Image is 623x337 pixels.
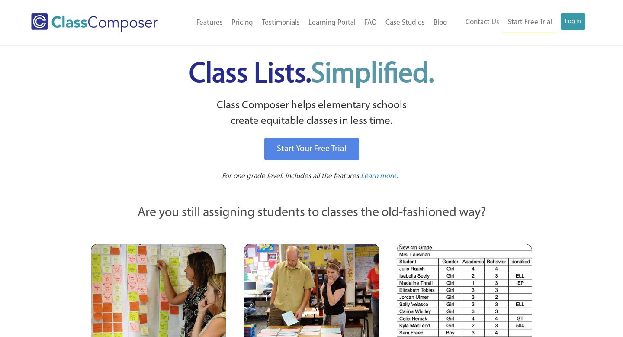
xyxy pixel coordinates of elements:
[178,13,452,32] nav: Header Menu
[192,13,227,32] a: Features
[227,13,257,32] a: Pricing
[461,13,504,32] a: Contact Us
[361,172,398,180] span: Learn more.
[381,13,429,32] a: Case Studies
[360,13,381,32] a: FAQ
[277,145,347,153] span: Start Your Free Trial
[304,13,360,32] a: Learning Portal
[264,138,359,160] a: Start Your Free Trial
[452,13,585,32] nav: Header Menu
[90,98,533,130] p: Class Composer helps elementary schools create equitable classes in less time.
[429,13,452,32] a: Blog
[311,61,434,89] span: Simplified.
[504,13,556,32] a: Start Free Trial
[561,13,585,30] a: Log In
[222,172,361,180] span: For one grade level. Includes all the features.
[361,171,398,182] a: Learn more.
[31,13,158,32] img: Class Composer
[257,13,304,32] a: Testimonials
[91,204,532,223] p: Are you still assigning students to classes the old-fashioned way?
[189,61,434,89] span: Class Lists.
